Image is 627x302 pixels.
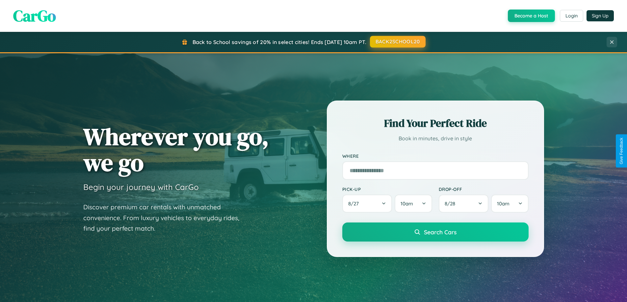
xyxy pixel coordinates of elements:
button: Search Cars [342,222,529,242]
p: Discover premium car rentals with unmatched convenience. From luxury vehicles to everyday rides, ... [83,202,248,234]
button: 8/27 [342,195,392,213]
span: 8 / 27 [348,200,362,207]
p: Book in minutes, drive in style [342,134,529,143]
button: Login [560,10,583,22]
h1: Wherever you go, we go [83,124,269,175]
label: Pick-up [342,186,432,192]
span: Back to School savings of 20% in select cities! Ends [DATE] 10am PT. [193,39,366,45]
span: 10am [497,200,509,207]
button: 10am [491,195,528,213]
button: Become a Host [508,10,555,22]
span: CarGo [13,5,56,27]
label: Where [342,153,529,159]
label: Drop-off [439,186,529,192]
h3: Begin your journey with CarGo [83,182,199,192]
button: BACK2SCHOOL20 [370,36,426,48]
button: 8/28 [439,195,489,213]
span: 8 / 28 [445,200,458,207]
button: 10am [395,195,432,213]
div: Give Feedback [619,138,624,164]
span: 10am [401,200,413,207]
h2: Find Your Perfect Ride [342,116,529,130]
button: Sign Up [587,10,614,21]
span: Search Cars [424,228,457,236]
